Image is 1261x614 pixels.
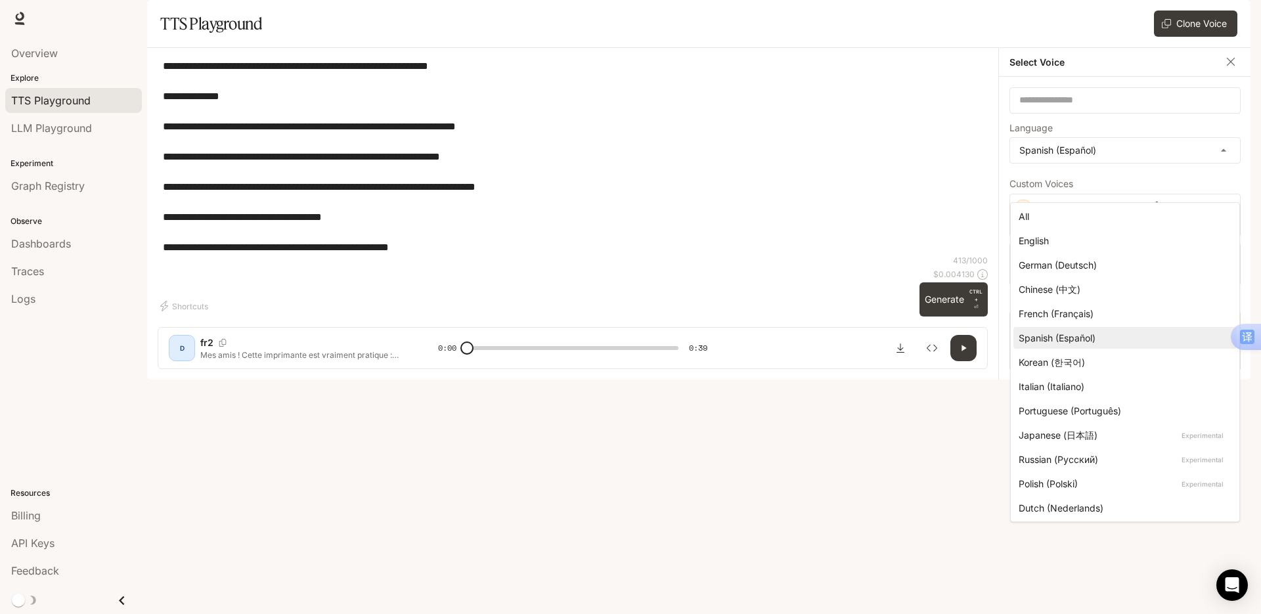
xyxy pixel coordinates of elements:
[1019,477,1226,491] div: Polish (Polski)
[1019,331,1226,345] div: Spanish (Español)
[1019,404,1226,418] div: Portuguese (Português)
[1019,282,1226,296] div: Chinese (中文)
[1019,501,1226,515] div: Dutch (Nederlands)
[1019,380,1226,393] div: Italian (Italiano)
[1179,454,1226,466] p: Experimental
[1019,234,1226,248] div: English
[1019,258,1226,272] div: German (Deutsch)
[1019,355,1226,369] div: Korean (한국어)
[1019,307,1226,320] div: French (Français)
[1179,478,1226,490] p: Experimental
[1019,452,1226,466] div: Russian (Русский)
[1019,428,1226,442] div: Japanese (日本語)
[1019,209,1226,223] div: All
[1179,429,1226,441] p: Experimental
